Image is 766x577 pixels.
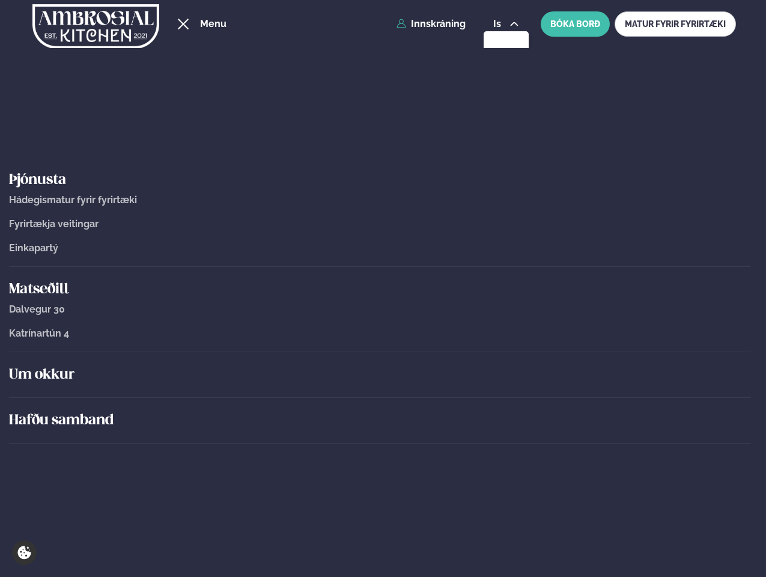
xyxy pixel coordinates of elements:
a: Cookie settings [12,540,37,565]
span: Fyrirtækja veitingar [9,218,99,230]
span: Katrínartún 4 [9,328,69,339]
a: Einkapartý [9,243,751,254]
a: Hádegismatur fyrir fyrirtæki [9,195,751,206]
button: hamburger [176,17,190,31]
button: is [484,19,529,29]
span: Einkapartý [9,242,58,254]
a: Um okkur [9,365,751,385]
button: BÓKA BORÐ [541,11,610,37]
a: Matseðill [9,280,751,299]
span: is [493,19,505,29]
a: MATUR FYRIR FYRIRTÆKI [615,11,736,37]
span: Dalvegur 30 [9,304,65,315]
span: Hádegismatur fyrir fyrirtæki [9,194,137,206]
a: Hafðu samband [9,411,751,430]
a: Katrínartún 4 [9,328,751,339]
a: Dalvegur 30 [9,304,751,315]
a: Þjónusta [9,171,751,190]
a: Innskráning [397,19,466,29]
img: logo [32,2,159,51]
a: Fyrirtækja veitingar [9,219,751,230]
